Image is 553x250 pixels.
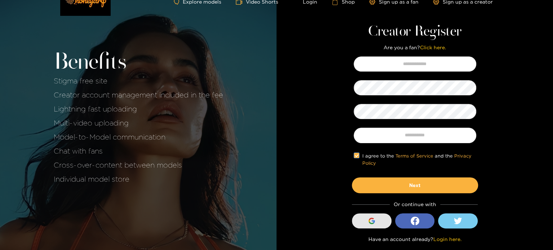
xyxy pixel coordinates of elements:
[420,45,446,50] a: Click here.
[352,177,478,193] button: Next
[352,200,478,208] div: Or continue with
[54,174,223,183] li: Individual model store
[368,236,461,243] p: Have an account already?
[54,118,223,127] li: Multi-video uploading
[54,132,223,141] li: Model-to-Model communication
[395,153,433,158] a: Terms of Service
[433,236,461,242] a: Login here.
[384,44,446,51] p: Are you a fan?
[368,23,461,40] h1: Creator Register
[54,76,223,85] li: Stigma free site
[54,49,223,76] h2: Benefits
[54,90,223,99] li: Creator account management included in the fee
[54,104,223,113] li: Lightning fast uploading
[54,160,223,169] li: Cross-over-content between models
[359,152,476,167] span: I agree to the and the
[54,146,223,155] li: Chat with fans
